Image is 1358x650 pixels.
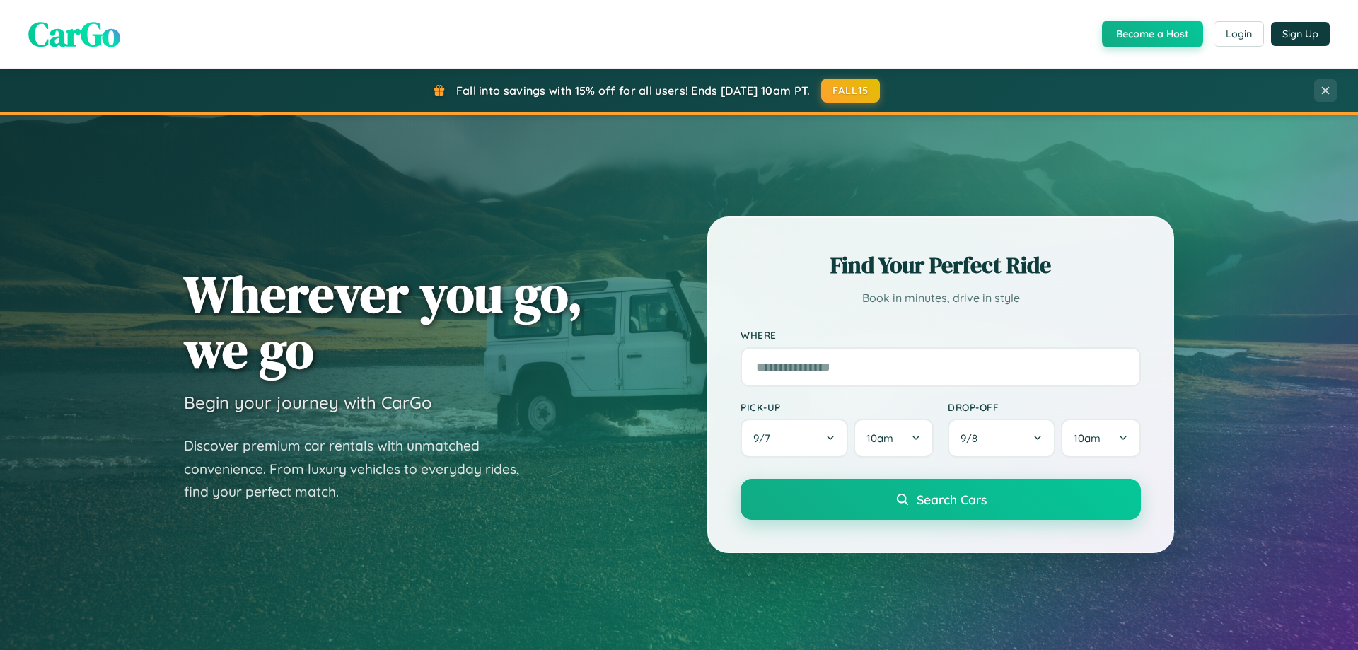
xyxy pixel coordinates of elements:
[821,79,881,103] button: FALL15
[741,419,848,458] button: 9/7
[866,431,893,445] span: 10am
[741,250,1141,281] h2: Find Your Perfect Ride
[28,11,120,57] span: CarGo
[184,392,432,413] h3: Begin your journey with CarGo
[1074,431,1101,445] span: 10am
[184,266,583,378] h1: Wherever you go, we go
[741,479,1141,520] button: Search Cars
[961,431,985,445] span: 9 / 8
[753,431,777,445] span: 9 / 7
[741,288,1141,308] p: Book in minutes, drive in style
[456,83,811,98] span: Fall into savings with 15% off for all users! Ends [DATE] 10am PT.
[1102,21,1203,47] button: Become a Host
[184,434,538,504] p: Discover premium car rentals with unmatched convenience. From luxury vehicles to everyday rides, ...
[1061,419,1141,458] button: 10am
[948,401,1141,413] label: Drop-off
[854,419,934,458] button: 10am
[917,492,987,507] span: Search Cars
[1214,21,1264,47] button: Login
[1271,22,1330,46] button: Sign Up
[741,330,1141,342] label: Where
[948,419,1055,458] button: 9/8
[741,401,934,413] label: Pick-up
